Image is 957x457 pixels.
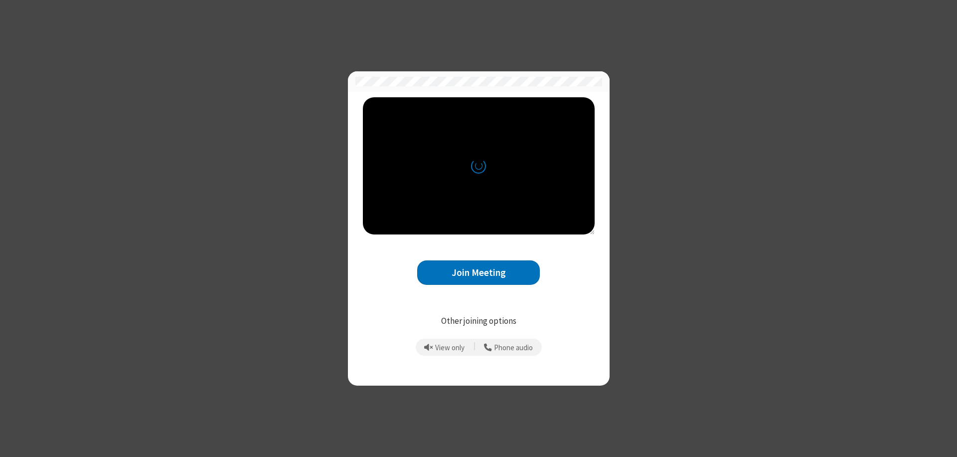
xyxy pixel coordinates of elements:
p: Other joining options [363,315,595,328]
button: Use your phone for mic and speaker while you view the meeting on this device. [480,339,537,356]
button: Join Meeting [417,260,540,285]
span: | [474,340,476,354]
button: Prevent echo when there is already an active mic and speaker in the room. [421,339,469,356]
span: View only [435,344,465,352]
span: Phone audio [494,344,533,352]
